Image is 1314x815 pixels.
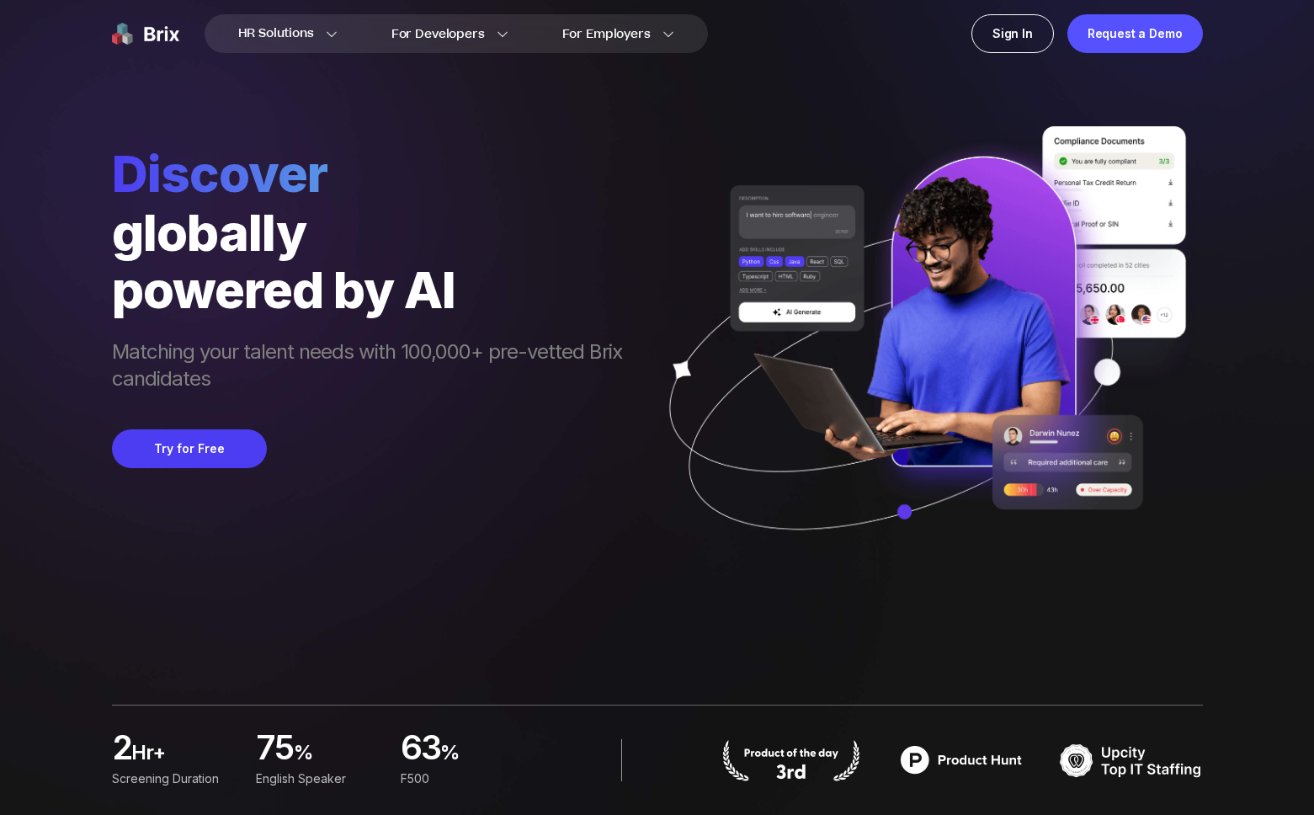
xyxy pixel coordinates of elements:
span: % [294,739,380,773]
img: product hunt badge [890,739,1033,781]
img: product hunt badge [720,739,863,781]
img: ai generate [639,126,1203,579]
div: F500 [400,770,524,788]
span: % [440,739,524,773]
img: TOP IT STAFFING [1060,739,1203,781]
span: For Employers [562,25,651,43]
span: Matching your talent needs with 100,000+ pre-vetted Brix candidates [112,338,639,396]
button: Try for Free [112,429,267,468]
span: 75 [256,732,294,766]
a: Sign In [971,14,1054,53]
div: Screening duration [112,770,236,788]
div: globally [112,204,639,261]
span: For Developers [391,25,485,43]
span: HR Solutions [238,20,314,47]
a: Request a Demo [1067,14,1203,53]
div: English Speaker [256,770,380,788]
div: powered by AI [112,261,639,318]
span: 2 [112,732,131,766]
span: 63 [400,732,440,766]
span: hr+ [131,739,236,773]
span: Discover [112,143,639,204]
